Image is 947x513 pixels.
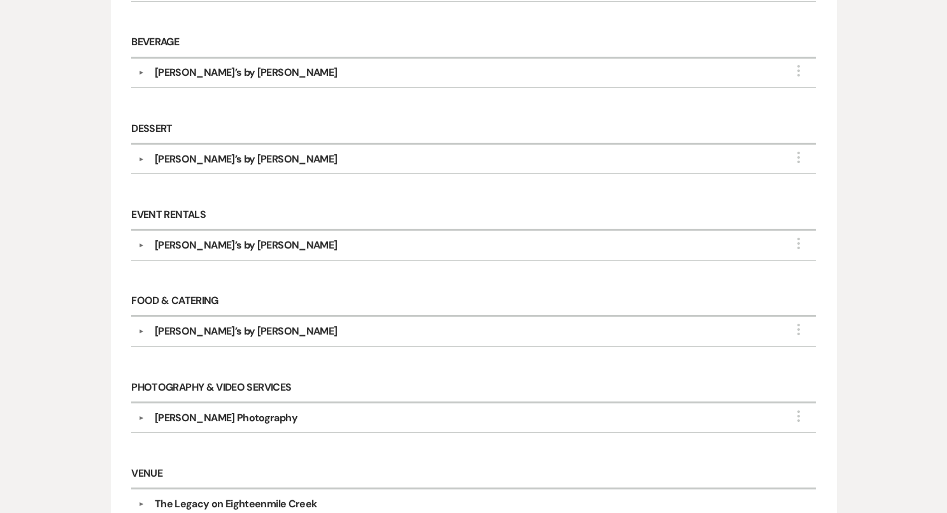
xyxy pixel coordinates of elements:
button: ▼ [134,69,149,76]
button: ▼ [134,328,149,335]
div: [PERSON_NAME]’s by [PERSON_NAME] [155,238,338,253]
button: ▼ [134,415,149,421]
h6: Venue [131,459,815,489]
button: ▼ [134,501,149,507]
button: ▼ [134,242,149,249]
div: [PERSON_NAME]’s by [PERSON_NAME] [155,152,338,167]
div: The Legacy on Eighteenmile Creek [155,496,317,512]
button: ▼ [134,156,149,163]
div: [PERSON_NAME]’s by [PERSON_NAME] [155,324,338,339]
h6: Event Rentals [131,201,815,231]
div: [PERSON_NAME]’s by [PERSON_NAME] [155,65,338,80]
h6: Photography & Video Services [131,373,815,403]
h6: Beverage [131,29,815,59]
div: [PERSON_NAME] Photography [155,410,297,426]
h6: Food & Catering [131,287,815,317]
h6: Dessert [131,115,815,145]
